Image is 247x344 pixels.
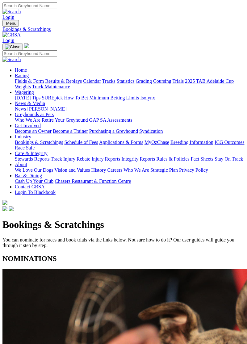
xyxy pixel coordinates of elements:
[170,140,213,145] a: Breeding Information
[45,78,82,84] a: Results & Replays
[2,9,21,15] img: Search
[15,117,40,123] a: Who We Are
[6,21,16,26] span: Menu
[2,27,245,32] a: Bookings & Scratchings
[15,156,49,162] a: Stewards Reports
[83,78,101,84] a: Calendar
[15,84,31,89] a: Weights
[15,140,63,145] a: Bookings & Scratchings
[172,78,184,84] a: Trials
[124,167,149,173] a: Who We Are
[2,254,245,263] h2: NOMINATIONS
[55,178,131,184] a: Chasers Restaurant & Function Centre
[5,44,20,49] img: Close
[15,123,41,128] a: Get Involved
[64,140,98,145] a: Schedule of Fees
[2,44,23,50] button: Toggle navigation
[117,78,135,84] a: Statistics
[15,167,53,173] a: We Love Our Dogs
[54,167,90,173] a: Vision and Values
[15,78,245,90] div: Racing
[15,73,29,78] a: Racing
[51,156,90,162] a: Track Injury Rebate
[15,128,245,134] div: Get Involved
[24,43,29,48] img: logo-grsa-white.png
[144,140,169,145] a: MyOzChase
[91,167,106,173] a: History
[107,167,122,173] a: Careers
[15,128,52,134] a: Become an Owner
[150,167,178,173] a: Strategic Plan
[2,32,21,38] img: GRSA
[15,140,245,151] div: Industry
[2,38,14,43] a: Login
[42,117,88,123] a: Retire Your Greyhound
[2,219,245,230] h1: Bookings & Scratchings
[15,184,44,189] a: Contact GRSA
[53,128,88,134] a: Become a Trainer
[89,117,132,123] a: GAP SA Assessments
[2,2,57,9] input: Search
[15,95,40,100] a: [DATE] Tips
[15,67,27,73] a: Home
[136,78,152,84] a: Grading
[15,173,42,178] a: Bar & Dining
[153,78,171,84] a: Coursing
[139,128,163,134] a: Syndication
[156,156,190,162] a: Rules & Policies
[9,206,14,211] img: twitter.svg
[15,190,56,195] a: Login To Blackbook
[15,95,245,101] div: Wagering
[89,128,138,134] a: Purchasing a Greyhound
[99,140,143,145] a: Applications & Forms
[15,178,53,184] a: Cash Up Your Club
[15,178,245,184] div: Bar & Dining
[2,15,14,20] a: Login
[191,156,213,162] a: Fact Sheets
[15,151,48,156] a: Care & Integrity
[15,167,245,173] div: About
[15,106,26,111] a: News
[15,106,245,112] div: News & Media
[42,95,63,100] a: SUREpick
[2,200,7,205] img: logo-grsa-white.png
[121,156,155,162] a: Integrity Reports
[15,117,245,123] div: Greyhounds as Pets
[2,20,19,27] button: Toggle navigation
[15,162,27,167] a: About
[2,57,21,62] img: Search
[2,50,57,57] input: Search
[2,206,7,211] img: facebook.svg
[15,112,54,117] a: Greyhounds as Pets
[91,156,120,162] a: Injury Reports
[15,101,45,106] a: News & Media
[102,78,115,84] a: Tracks
[15,78,44,84] a: Fields & Form
[179,167,208,173] a: Privacy Policy
[89,95,139,100] a: Minimum Betting Limits
[15,145,35,150] a: Race Safe
[2,237,245,248] p: You can nominate for races and book trials via the links below. Not sure how to do it? Our user g...
[140,95,155,100] a: Isolynx
[32,84,70,89] a: Track Maintenance
[15,90,34,95] a: Wagering
[215,140,244,145] a: ICG Outcomes
[27,106,66,111] a: [PERSON_NAME]
[185,78,234,84] a: 2025 TAB Adelaide Cup
[15,134,31,139] a: Industry
[64,95,88,100] a: How To Bet
[215,156,243,162] a: Stay On Track
[15,156,245,162] div: Care & Integrity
